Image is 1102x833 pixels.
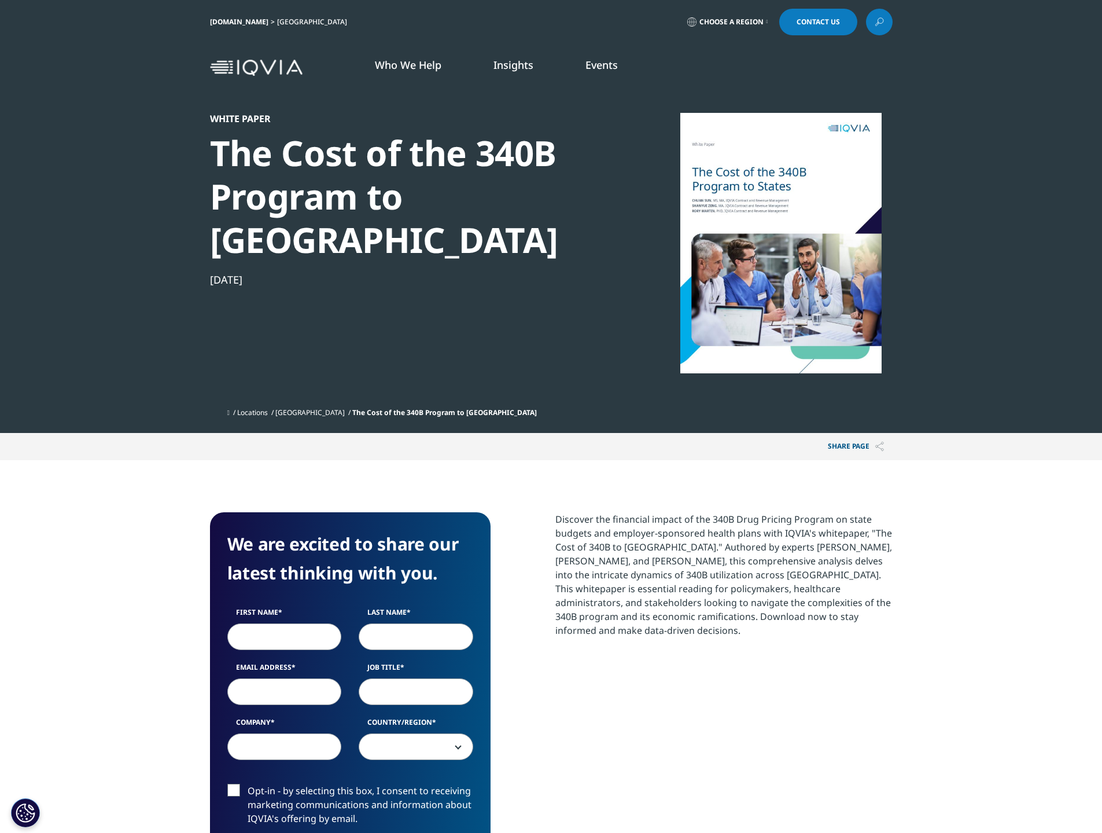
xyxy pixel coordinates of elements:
[237,408,268,417] a: Locations
[210,60,303,76] img: IQVIA Healthcare Information Technology and Pharma Clinical Research Company
[375,58,441,72] a: Who We Help
[819,433,893,460] button: Share PAGEShare PAGE
[359,717,473,733] label: Country/Region
[275,408,345,417] a: [GEOGRAPHIC_DATA]
[227,784,473,832] label: Opt-in - by selecting this box, I consent to receiving marketing communications and information a...
[359,607,473,623] label: Last Name
[699,17,764,27] span: Choose a Region
[210,17,268,27] a: [DOMAIN_NAME]
[227,530,473,588] h4: We are excited to share our latest thinking with you.
[210,113,607,124] div: White Paper
[352,408,537,417] span: The Cost of the 340B Program to [GEOGRAPHIC_DATA]
[227,717,342,733] label: Company
[11,798,40,827] button: Cookies Settings
[210,131,607,262] div: The Cost of the 340B Program to [GEOGRAPHIC_DATA]
[555,512,893,646] p: Discover the financial impact of the 340B Drug Pricing Program on state budgets and employer-spon...
[359,662,473,678] label: Job Title
[227,607,342,623] label: First Name
[585,58,618,72] a: Events
[819,433,893,460] p: Share PAGE
[493,58,533,72] a: Insights
[277,17,352,27] div: [GEOGRAPHIC_DATA]
[307,41,893,95] nav: Primary
[779,9,857,35] a: Contact Us
[797,19,840,25] span: Contact Us
[875,442,884,452] img: Share PAGE
[227,662,342,678] label: Email Address
[210,273,607,287] div: [DATE]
